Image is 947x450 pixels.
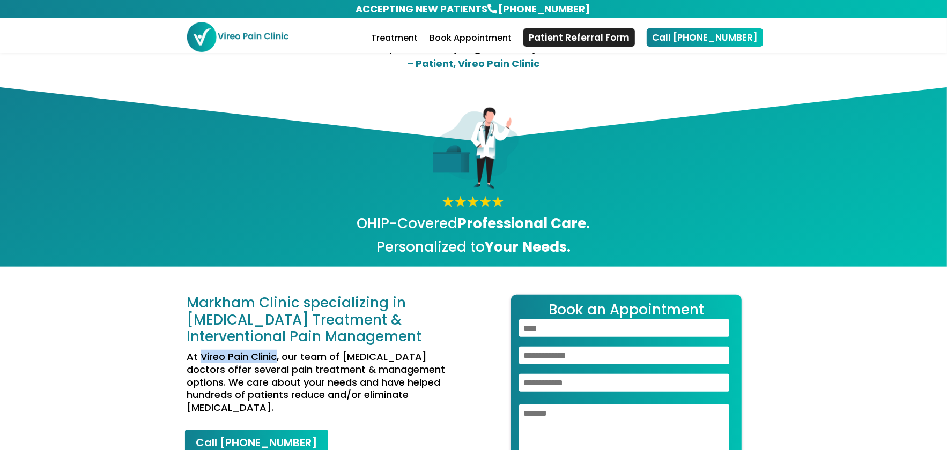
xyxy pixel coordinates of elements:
h2: Markham Clinic specializing in [MEDICAL_DATA] Treatment & Interventional Pain Management [187,295,455,350]
strong: Your Needs. [485,237,571,257]
strong: Professional Care. [458,214,590,233]
img: 5_star-final [441,195,506,209]
h2: Book an Appointment [519,303,734,319]
strong: – Patient, Vireo Pain Clinic [408,57,540,70]
a: Patient Referral Form [523,28,635,47]
img: Vireo Pain Clinic [186,21,289,52]
a: [PHONE_NUMBER] [498,1,591,17]
h2: OHIP-Covered [187,215,760,238]
a: Treatment [371,34,418,52]
img: Doctors-Vireo-Pain-Clinic-Markham-Chronic-Pain-Treatment-Interventional-Pain-Management-Nerve Blo... [425,99,522,195]
a: Call [PHONE_NUMBER] [647,28,763,47]
h2: Personalized to [187,238,760,262]
p: At Vireo Pain Clinic, our team of [MEDICAL_DATA] doctors offer several pain treatment & managemen... [187,350,455,414]
a: Book Appointment [430,34,512,52]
